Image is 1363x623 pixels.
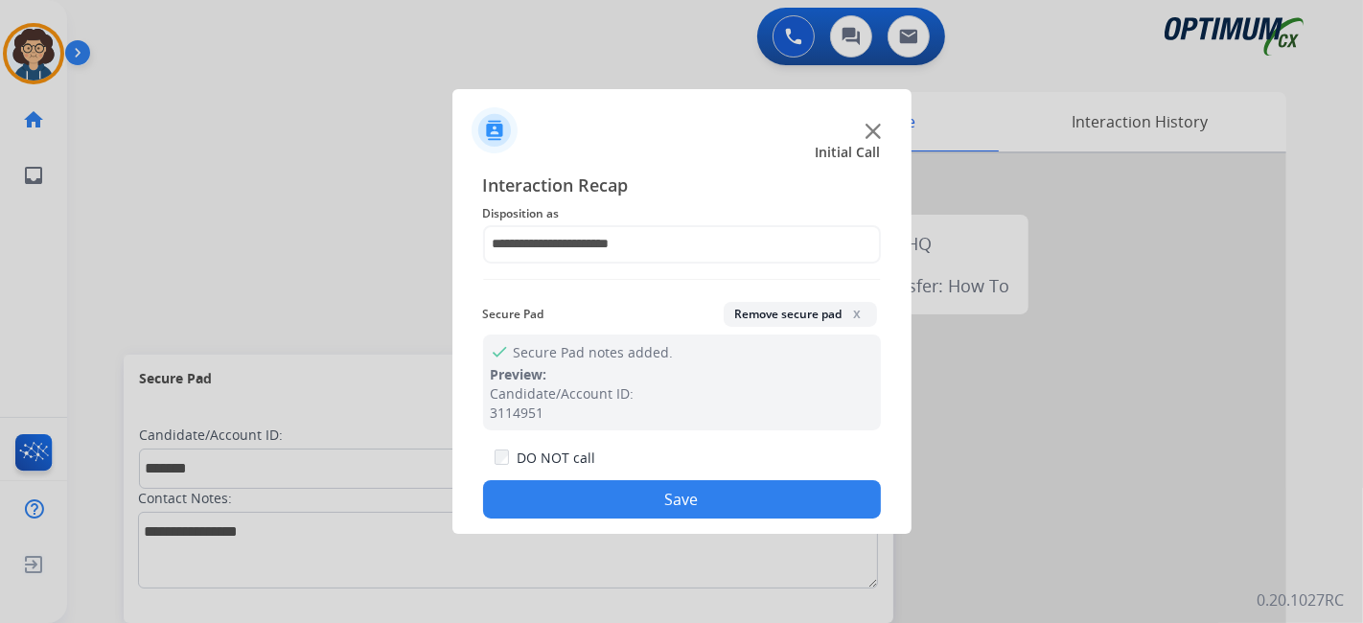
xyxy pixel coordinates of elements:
[724,302,877,327] button: Remove secure padx
[491,384,873,423] div: Candidate/Account ID: 3114951
[491,342,506,358] mat-icon: check
[491,365,547,383] span: Preview:
[483,202,881,225] span: Disposition as
[483,335,881,430] div: Secure Pad notes added.
[472,107,518,153] img: contactIcon
[816,143,881,162] span: Initial Call
[483,172,881,202] span: Interaction Recap
[1257,588,1344,611] p: 0.20.1027RC
[517,449,595,468] label: DO NOT call
[483,480,881,519] button: Save
[483,303,544,326] span: Secure Pad
[483,279,881,280] img: contact-recap-line.svg
[850,306,866,321] span: x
